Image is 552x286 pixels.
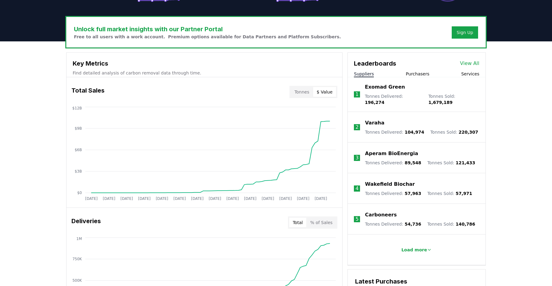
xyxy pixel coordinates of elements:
[291,87,313,97] button: Tonnes
[354,71,374,77] button: Suppliers
[279,196,292,201] tspan: [DATE]
[72,106,82,110] tspan: $12B
[365,100,385,105] span: 196,274
[365,150,418,157] a: Aperam BioEnergia
[315,196,327,201] tspan: [DATE]
[262,196,274,201] tspan: [DATE]
[401,247,427,253] p: Load more
[458,130,478,135] span: 220,307
[365,211,397,219] a: Carboneers
[354,59,396,68] h3: Leaderboards
[306,218,336,227] button: % of Sales
[289,218,307,227] button: Total
[209,196,221,201] tspan: [DATE]
[460,60,479,67] a: View All
[75,169,82,174] tspan: $3B
[72,278,82,283] tspan: 500K
[430,129,478,135] p: Tonnes Sold :
[365,93,422,105] p: Tonnes Delivered :
[365,221,421,227] p: Tonnes Delivered :
[355,185,358,192] p: 4
[121,196,133,201] tspan: [DATE]
[427,190,472,196] p: Tonnes Sold :
[355,277,478,286] h3: Latest Purchases
[365,181,415,188] a: Wakefield Biochar
[365,190,421,196] p: Tonnes Delivered :
[365,129,424,135] p: Tonnes Delivered :
[456,191,472,196] span: 57,971
[103,196,115,201] tspan: [DATE]
[404,130,424,135] span: 104,974
[74,25,341,34] h3: Unlock full market insights with our Partner Portal
[428,100,453,105] span: 1,679,189
[77,191,82,195] tspan: $0
[74,34,341,40] p: Free to all users with a work account. Premium options available for Data Partners and Platform S...
[404,160,421,165] span: 89,548
[138,196,151,201] tspan: [DATE]
[313,87,336,97] button: $ Value
[461,71,479,77] button: Services
[452,26,478,39] button: Sign Up
[85,196,98,201] tspan: [DATE]
[297,196,309,201] tspan: [DATE]
[365,119,384,127] a: Varaha
[355,124,358,131] p: 2
[355,91,358,98] p: 1
[244,196,257,201] tspan: [DATE]
[427,160,475,166] p: Tonnes Sold :
[365,160,421,166] p: Tonnes Delivered :
[355,215,358,223] p: 5
[428,93,479,105] p: Tonnes Sold :
[156,196,168,201] tspan: [DATE]
[406,71,429,77] button: Purchasers
[404,191,421,196] span: 57,963
[355,154,358,162] p: 3
[76,237,82,241] tspan: 1M
[72,257,82,261] tspan: 750K
[397,244,437,256] button: Load more
[75,126,82,131] tspan: $9B
[71,86,105,98] h3: Total Sales
[456,160,475,165] span: 121,433
[226,196,239,201] tspan: [DATE]
[191,196,204,201] tspan: [DATE]
[75,148,82,152] tspan: $6B
[73,70,336,76] p: Find detailed analysis of carbon removal data through time.
[173,196,186,201] tspan: [DATE]
[71,216,101,229] h3: Deliveries
[73,59,336,68] h3: Key Metrics
[427,221,475,227] p: Tonnes Sold :
[365,83,405,91] a: Exomad Green
[456,222,475,227] span: 140,786
[404,222,421,227] span: 54,736
[457,29,473,36] a: Sign Up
